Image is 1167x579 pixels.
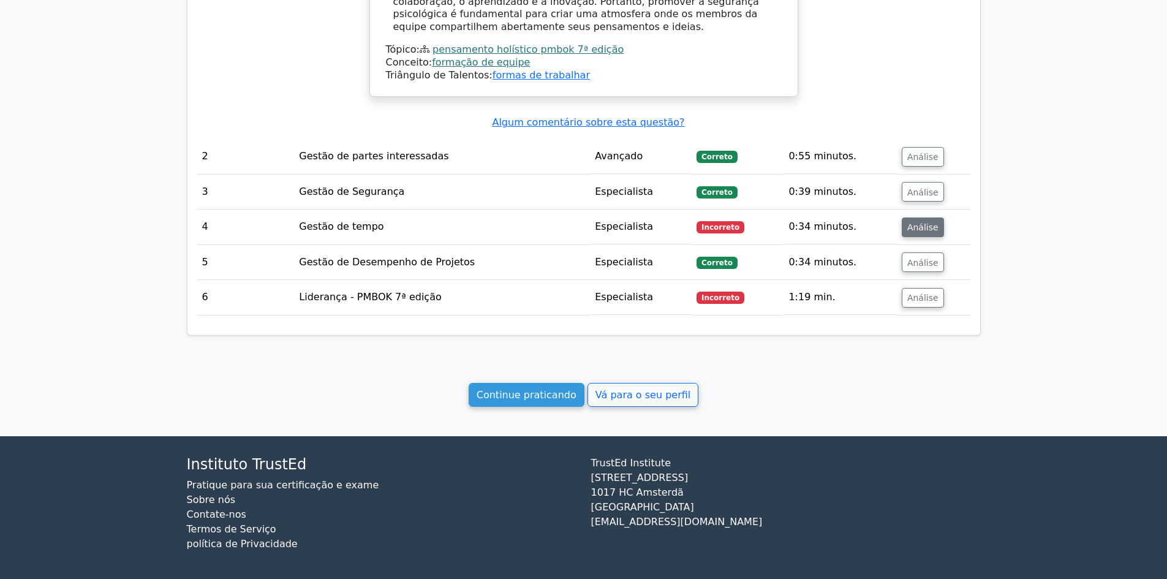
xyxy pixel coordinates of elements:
font: 0:34 minutos. [788,221,856,232]
font: Incorreto [701,293,739,302]
font: Tópico: [386,44,420,55]
button: Análise [902,288,944,308]
font: Conceito: [386,56,432,68]
font: 3 [202,186,208,197]
font: [STREET_ADDRESS] [591,472,689,483]
font: Incorreto [701,223,739,232]
button: Análise [902,252,944,272]
font: Análise [907,257,939,267]
font: Análise [907,152,939,162]
a: Vá para o seu perfil [587,383,698,407]
a: formação de equipe [432,56,530,68]
font: Gestão de tempo [299,221,383,232]
font: Liderança - PMBOK 7ª edição [299,291,441,303]
font: Gestão de partes interessadas [299,150,448,162]
font: [GEOGRAPHIC_DATA] [591,501,694,513]
font: Correto [701,188,733,197]
font: Especialista [595,221,653,232]
a: Sobre nós [187,494,236,505]
font: Especialista [595,256,653,268]
button: Análise [902,218,944,237]
font: Especialista [595,291,653,303]
a: Continue praticando [469,383,584,407]
a: Pratique para sua certificação e exame [187,479,379,491]
a: Algum comentário sobre esta questão? [492,116,684,128]
font: Análise [907,187,939,197]
font: Especialista [595,186,653,197]
a: pensamento holístico pmbok 7ª edição [432,44,624,55]
font: Vá para o seu perfil [595,389,690,401]
font: 2 [202,150,208,162]
font: Análise [907,222,939,232]
font: 5 [202,256,208,268]
font: Continue praticando [477,389,576,401]
font: Gestão de Desempenho de Projetos [299,256,475,268]
font: Triângulo de Talentos: [386,69,493,81]
font: Análise [907,293,939,303]
a: Contate-nos [187,509,246,520]
font: Correto [701,153,733,161]
font: Gestão de Segurança [299,186,404,197]
font: 0:34 minutos. [788,256,856,268]
button: Análise [902,182,944,202]
a: política de Privacidade [187,538,298,550]
font: Avançado [595,150,643,162]
font: 0:55 minutos. [788,150,856,162]
font: Correto [701,259,733,267]
font: 1:19 min. [788,291,835,303]
a: formas de trabalhar [493,69,590,81]
font: 0:39 minutos. [788,186,856,197]
font: 1017 HC Amsterdã [591,486,684,498]
button: Análise [902,147,944,167]
font: 6 [202,291,208,303]
font: Instituto TrustEd [187,456,307,473]
a: Termos de Serviço [187,523,276,535]
font: 4 [202,221,208,232]
font: [EMAIL_ADDRESS][DOMAIN_NAME] [591,516,763,528]
font: TrustEd Institute [591,457,671,469]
